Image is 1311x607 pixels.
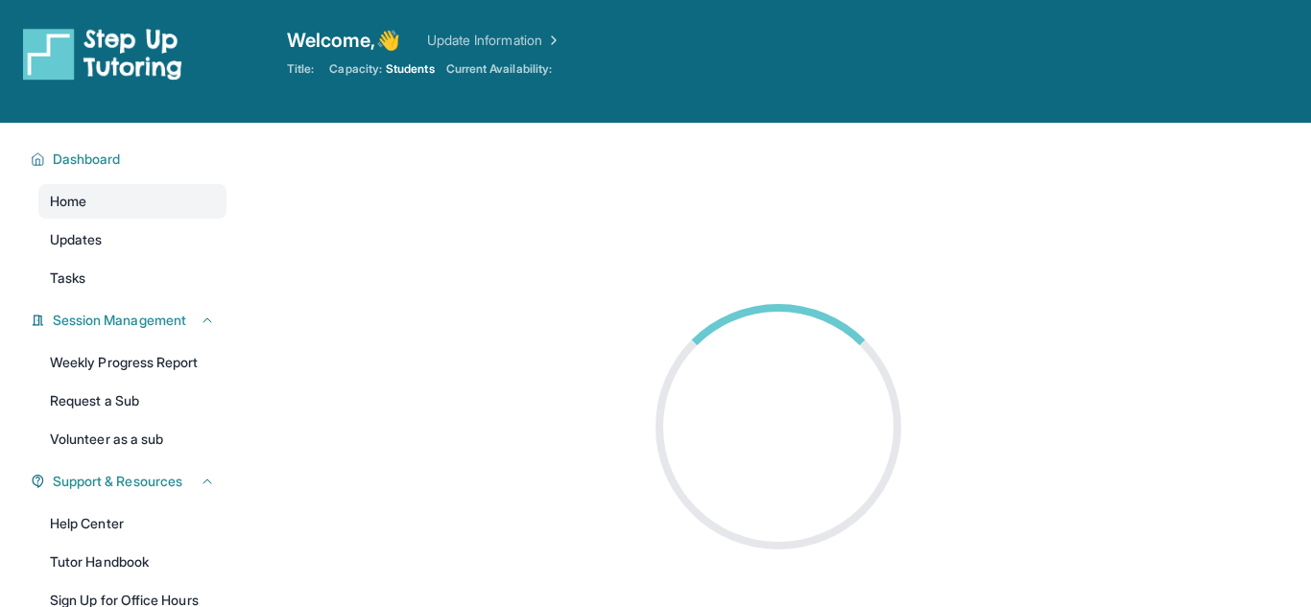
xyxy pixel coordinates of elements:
[45,472,215,491] button: Support & Resources
[45,150,215,169] button: Dashboard
[446,61,552,77] span: Current Availability:
[329,61,382,77] span: Capacity:
[23,27,182,81] img: logo
[38,345,226,380] a: Weekly Progress Report
[38,545,226,579] a: Tutor Handbook
[38,261,226,295] a: Tasks
[427,31,561,50] a: Update Information
[38,506,226,541] a: Help Center
[50,268,85,288] span: Tasks
[542,31,561,50] img: Chevron Right
[38,222,226,257] a: Updates
[53,311,186,330] span: Session Management
[53,150,121,169] span: Dashboard
[287,61,314,77] span: Title:
[38,184,226,219] a: Home
[45,311,215,330] button: Session Management
[53,472,182,491] span: Support & Resources
[386,61,435,77] span: Students
[287,27,400,54] span: Welcome, 👋
[38,422,226,456] a: Volunteer as a sub
[50,230,103,249] span: Updates
[38,384,226,418] a: Request a Sub
[50,192,86,211] span: Home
